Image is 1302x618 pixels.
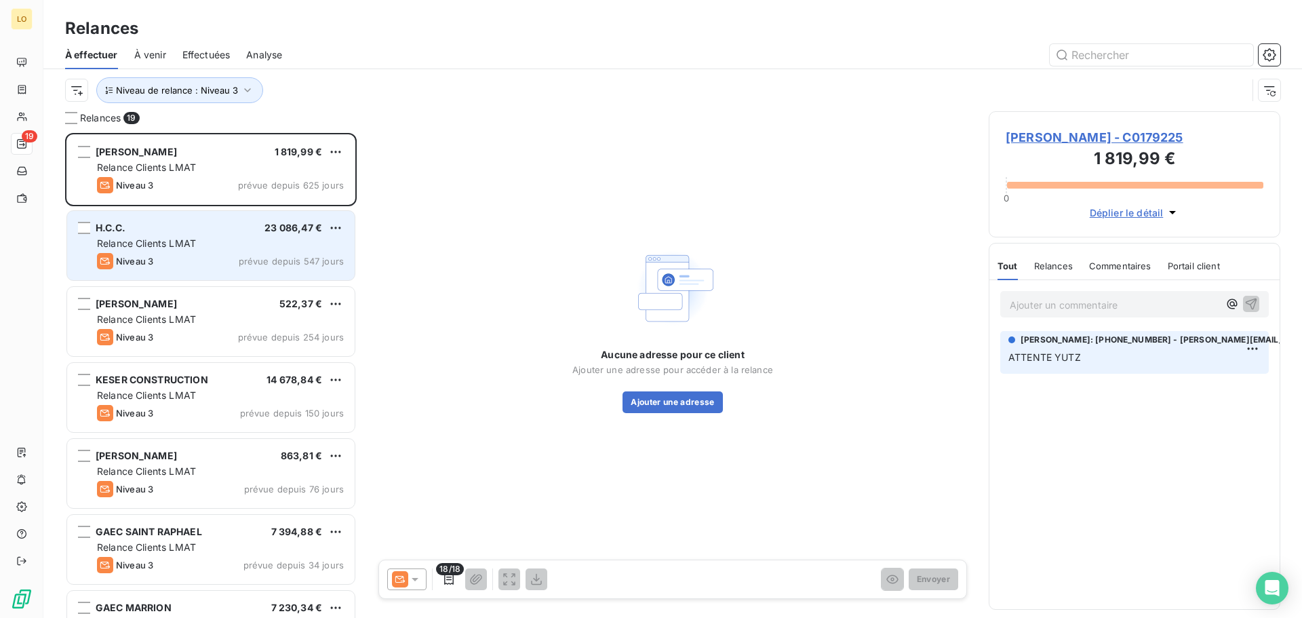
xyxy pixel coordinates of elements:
span: Portail client [1168,260,1220,271]
span: 0 [1004,193,1009,204]
span: Relances [1034,260,1073,271]
span: Relances [80,111,121,125]
span: Niveau 3 [116,256,153,267]
span: 19 [123,112,139,124]
span: ATTENTE YUTZ [1008,351,1081,363]
span: Relance Clients LMAT [97,465,196,477]
span: 23 086,47 € [264,222,322,233]
span: [PERSON_NAME] [96,146,177,157]
button: Envoyer [909,568,958,590]
span: prévue depuis 625 jours [238,180,344,191]
span: 18/18 [436,563,464,575]
img: Empty state [629,245,716,332]
span: Relance Clients LMAT [97,237,196,249]
span: Niveau 3 [116,560,153,571]
span: Relance Clients LMAT [97,389,196,401]
span: Niveau de relance : Niveau 3 [116,85,238,96]
span: Tout [998,260,1018,271]
span: prévue depuis 547 jours [239,256,344,267]
span: prévue depuis 150 jours [240,408,344,419]
button: Déplier le détail [1086,205,1184,220]
div: grid [65,133,357,618]
span: H.C.C. [96,222,125,233]
span: À effectuer [65,48,118,62]
h3: 1 819,99 € [1006,147,1263,174]
span: 7 394,88 € [271,526,323,537]
button: Ajouter une adresse [623,391,722,413]
span: Effectuées [182,48,231,62]
span: GAEC MARRION [96,602,172,613]
div: LO [11,8,33,30]
span: Niveau 3 [116,408,153,419]
span: Relance Clients LMAT [97,541,196,553]
span: Niveau 3 [116,332,153,343]
span: prévue depuis 76 jours [244,484,344,495]
button: Niveau de relance : Niveau 3 [96,77,263,103]
span: 1 819,99 € [275,146,323,157]
span: Ajouter une adresse pour accéder à la relance [572,364,773,375]
span: Analyse [246,48,282,62]
span: 863,81 € [281,450,322,461]
span: [PERSON_NAME] - C0179225 [1006,128,1263,147]
span: KESER CONSTRUCTION [96,374,208,385]
span: prévue depuis 34 jours [243,560,344,571]
span: Relance Clients LMAT [97,161,196,173]
span: [PERSON_NAME] [96,298,177,309]
span: [PERSON_NAME] [96,450,177,461]
input: Rechercher [1050,44,1253,66]
div: Open Intercom Messenger [1256,572,1288,604]
span: Commentaires [1089,260,1151,271]
span: 7 230,34 € [271,602,323,613]
h3: Relances [65,16,138,41]
span: 14 678,84 € [267,374,322,385]
span: Niveau 3 [116,180,153,191]
span: Aucune adresse pour ce client [601,348,744,362]
img: Logo LeanPay [11,588,33,610]
a: 19 [11,133,32,155]
span: 522,37 € [279,298,322,309]
span: Relance Clients LMAT [97,313,196,325]
span: 19 [22,130,37,142]
span: GAEC SAINT RAPHAEL [96,526,202,537]
span: prévue depuis 254 jours [238,332,344,343]
span: Niveau 3 [116,484,153,495]
span: À venir [134,48,166,62]
span: Déplier le détail [1090,206,1164,220]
